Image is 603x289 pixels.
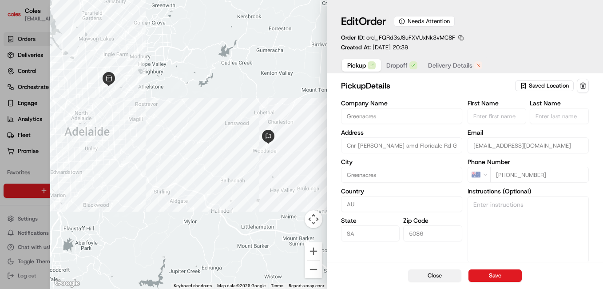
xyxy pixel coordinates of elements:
input: Enter phone number [490,167,589,183]
input: Enter city [341,167,462,183]
input: Enter zip code [403,225,462,241]
a: Terms (opens in new tab) [271,283,283,288]
input: Enter last name [530,108,589,124]
label: Email [468,129,589,136]
a: Report a map error [289,283,324,288]
div: 💻 [75,130,82,137]
input: Floriedale Rd & Muller Rd, Greenacres SA 5086, Australia [341,137,462,153]
a: Powered byPylon [63,150,107,157]
button: Map camera controls [305,210,322,228]
div: We're available if you need us! [30,94,112,101]
p: Order ID: [341,34,455,42]
span: Delivery Details [428,61,472,70]
span: Order [359,14,386,28]
button: Start new chat [151,88,162,98]
label: Company Name [341,100,462,106]
div: 📗 [9,130,16,137]
a: 📗Knowledge Base [5,125,71,141]
h1: Edit [341,14,386,28]
div: Needs Attention [394,16,455,27]
img: 1736555255976-a54dd68f-1ca7-489b-9aae-adbdc363a1c4 [9,85,25,101]
input: Enter state [341,225,400,241]
input: Enter email [468,137,589,153]
label: Zip Code [403,217,462,224]
label: State [341,217,400,224]
button: Keyboard shortcuts [174,283,212,289]
span: Saved Location [529,82,569,90]
div: Start new chat [30,85,146,94]
button: Save [468,269,522,282]
input: Got a question? Start typing here... [23,57,160,67]
label: Address [341,129,462,136]
a: 💻API Documentation [71,125,146,141]
label: First Name [468,100,527,106]
h2: pickup Details [341,80,513,92]
span: Knowledge Base [18,129,68,138]
label: Last Name [530,100,589,106]
label: Instructions (Optional) [468,188,589,194]
span: Pylon [88,151,107,157]
span: API Documentation [84,129,143,138]
button: Zoom out [305,261,322,278]
label: Country [341,188,462,194]
span: ord_FQRd3sJSuFXVUxNk3vMC8F [366,34,455,41]
span: Map data ©2025 Google [217,283,266,288]
input: Enter company name [341,108,462,124]
span: Dropoff [386,61,408,70]
span: Pickup [347,61,366,70]
span: [DATE] 20:39 [373,44,408,51]
a: Open this area in Google Maps (opens a new window) [52,277,82,289]
img: Google [52,277,82,289]
input: Enter country [341,196,462,212]
input: Enter first name [468,108,527,124]
button: Close [408,269,461,282]
img: Nash [9,9,27,27]
button: Zoom in [305,242,322,260]
p: Created At: [341,44,408,52]
button: Saved Location [515,80,575,92]
p: Welcome 👋 [9,36,162,50]
label: Phone Number [468,159,589,165]
label: City [341,159,462,165]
